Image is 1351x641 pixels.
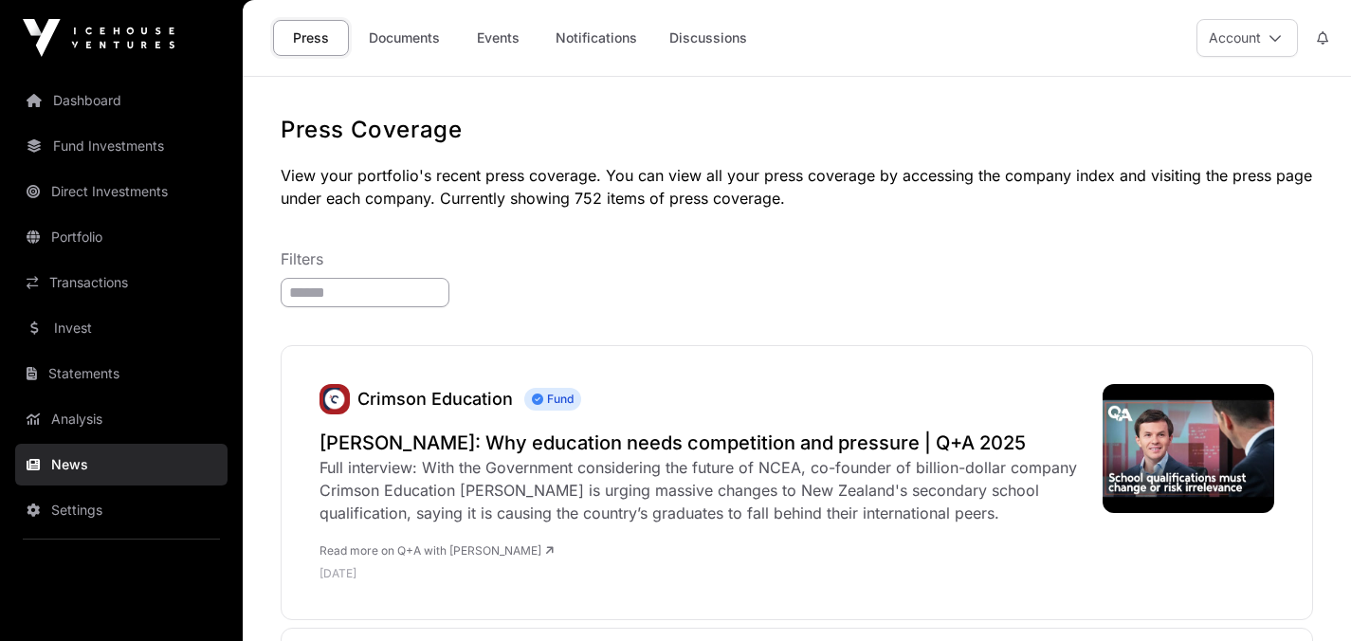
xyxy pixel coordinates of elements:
img: Icehouse Ventures Logo [23,19,174,57]
a: Discussions [657,20,759,56]
a: News [15,444,228,485]
p: [DATE] [319,566,1084,581]
a: Invest [15,307,228,349]
a: Events [460,20,536,56]
a: Settings [15,489,228,531]
a: Fund Investments [15,125,228,167]
a: [PERSON_NAME]: Why education needs competition and pressure | Q+A 2025 [319,430,1084,456]
span: Fund [524,388,581,411]
p: Filters [281,247,1313,270]
a: Analysis [15,398,228,440]
a: Press [273,20,349,56]
iframe: Chat Widget [1256,550,1351,641]
a: Documents [356,20,452,56]
img: hqdefault.jpg [1103,384,1274,513]
a: Direct Investments [15,171,228,212]
button: Account [1196,19,1298,57]
a: Transactions [15,262,228,303]
h1: Press Coverage [281,115,1313,145]
a: Crimson Education [319,384,350,414]
div: Full interview: With the Government considering the future of NCEA, co-founder of billion-dollar ... [319,456,1084,524]
img: unnamed.jpg [319,384,350,414]
a: Statements [15,353,228,394]
a: Notifications [543,20,649,56]
a: Dashboard [15,80,228,121]
p: View your portfolio's recent press coverage. You can view all your press coverage by accessing th... [281,164,1313,210]
a: Crimson Education [357,389,513,409]
a: Portfolio [15,216,228,258]
a: Read more on Q+A with [PERSON_NAME] [319,543,554,558]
